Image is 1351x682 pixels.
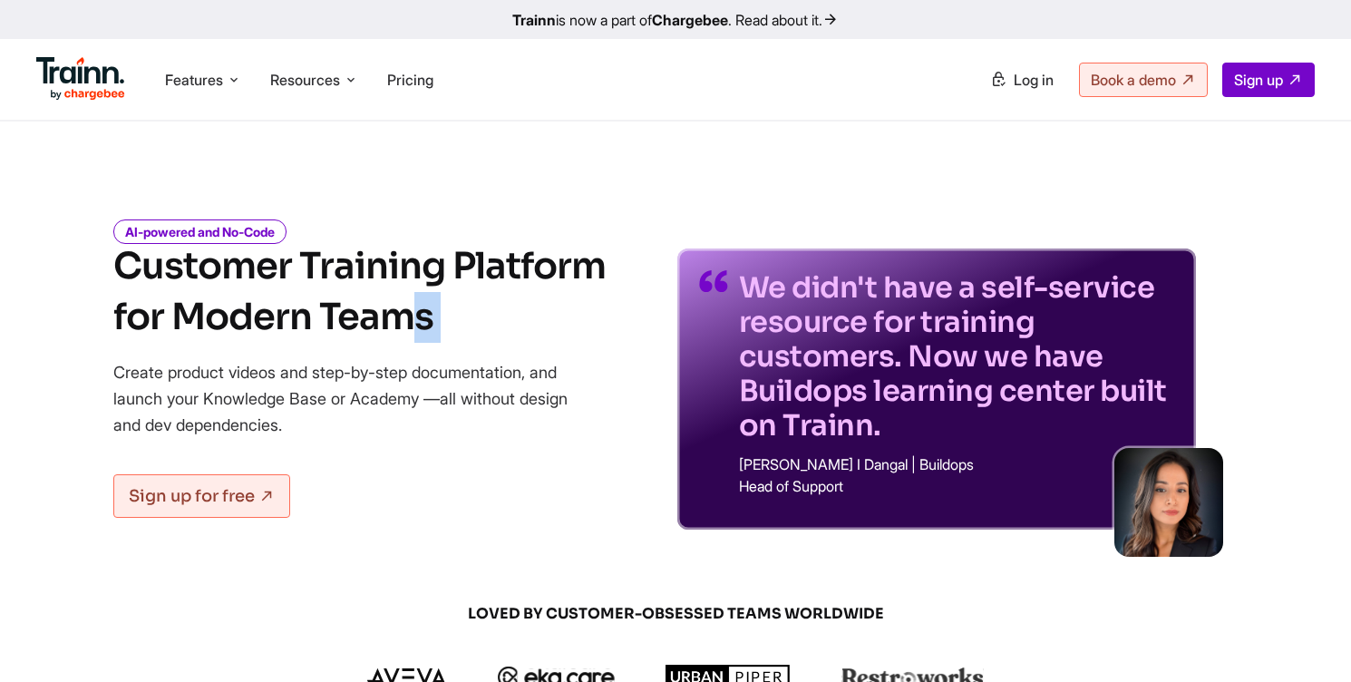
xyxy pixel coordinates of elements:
[240,604,1111,624] span: LOVED BY CUSTOMER-OBSESSED TEAMS WORLDWIDE
[1014,71,1054,89] span: Log in
[739,457,1174,472] p: [PERSON_NAME] I Dangal | Buildops
[113,219,287,244] i: AI-powered and No-Code
[1114,448,1223,557] img: sabina-buildops.d2e8138.png
[387,71,433,89] a: Pricing
[1234,71,1283,89] span: Sign up
[739,479,1174,493] p: Head of Support
[1091,71,1176,89] span: Book a demo
[36,57,125,101] img: Trainn Logo
[113,359,594,438] p: Create product videos and step-by-step documentation, and launch your Knowledge Base or Academy —...
[979,63,1064,96] a: Log in
[113,241,606,343] h1: Customer Training Platform for Modern Teams
[1079,63,1208,97] a: Book a demo
[739,270,1174,443] p: We didn't have a self-service resource for training customers. Now we have Buildops learning cent...
[699,270,728,292] img: quotes-purple.41a7099.svg
[1222,63,1315,97] a: Sign up
[270,70,340,90] span: Resources
[113,474,290,518] a: Sign up for free
[652,11,728,29] b: Chargebee
[165,70,223,90] span: Features
[1260,595,1351,682] iframe: Chat Widget
[512,11,556,29] b: Trainn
